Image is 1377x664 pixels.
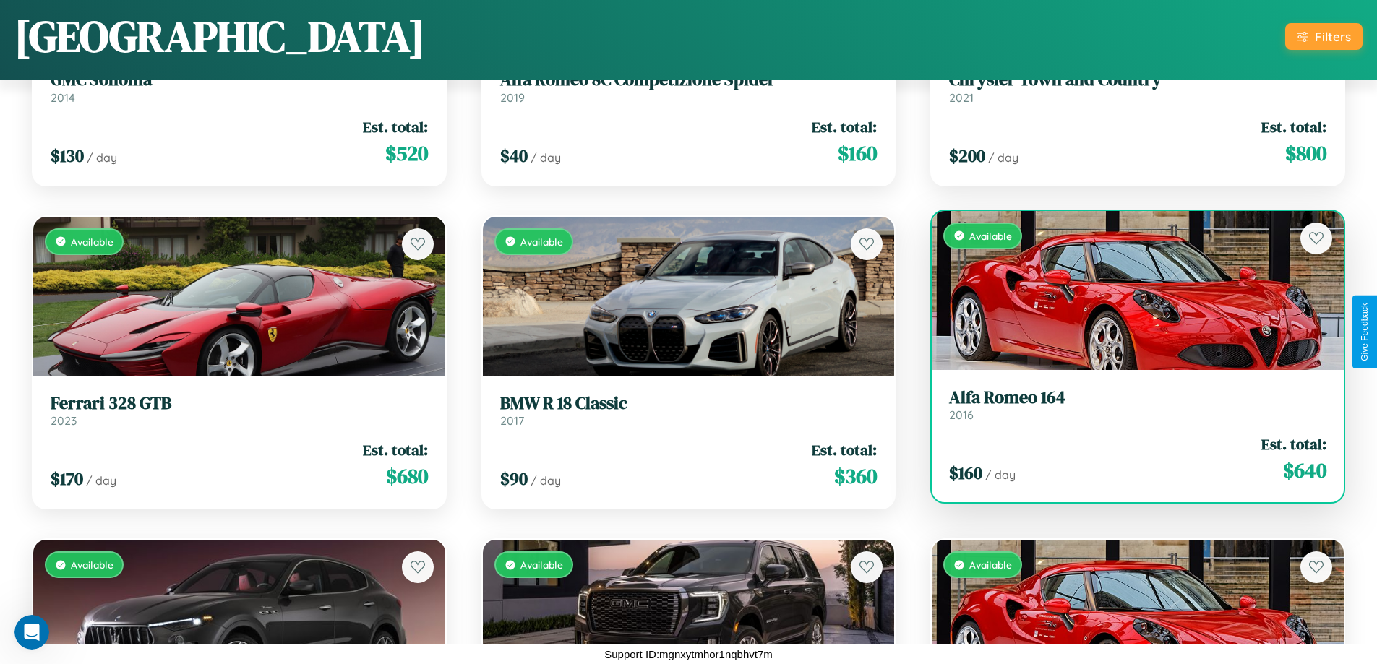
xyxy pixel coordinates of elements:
[531,150,561,165] span: / day
[834,462,877,491] span: $ 360
[363,439,428,460] span: Est. total:
[812,439,877,460] span: Est. total:
[51,393,428,428] a: Ferrari 328 GTB2023
[520,236,563,248] span: Available
[500,144,528,168] span: $ 40
[87,150,117,165] span: / day
[969,559,1012,571] span: Available
[604,644,773,664] p: Support ID: mgnxytmhor1nqbhvt7m
[949,90,974,105] span: 2021
[1360,303,1370,361] div: Give Feedback
[949,408,974,422] span: 2016
[386,462,428,491] span: $ 680
[14,615,49,650] iframe: Intercom live chat
[520,559,563,571] span: Available
[949,144,985,168] span: $ 200
[949,69,1326,90] h3: Chrysler Town and Country
[363,116,428,137] span: Est. total:
[51,413,77,428] span: 2023
[949,387,1326,423] a: Alfa Romeo 1642016
[500,69,878,90] h3: Alfa Romeo 8C Competizione Spider
[86,473,116,488] span: / day
[51,467,83,491] span: $ 170
[500,393,878,428] a: BMW R 18 Classic2017
[949,69,1326,105] a: Chrysler Town and Country2021
[51,393,428,414] h3: Ferrari 328 GTB
[1285,23,1363,50] button: Filters
[1261,116,1326,137] span: Est. total:
[1261,434,1326,454] span: Est. total:
[500,393,878,414] h3: BMW R 18 Classic
[949,461,982,485] span: $ 160
[71,559,113,571] span: Available
[1285,139,1326,168] span: $ 800
[51,144,84,168] span: $ 130
[500,467,528,491] span: $ 90
[385,139,428,168] span: $ 520
[1315,29,1351,44] div: Filters
[500,69,878,105] a: Alfa Romeo 8C Competizione Spider2019
[969,230,1012,242] span: Available
[949,387,1326,408] h3: Alfa Romeo 164
[500,413,524,428] span: 2017
[51,69,428,105] a: GMC Sonoma2014
[985,467,1016,482] span: / day
[812,116,877,137] span: Est. total:
[988,150,1018,165] span: / day
[1283,456,1326,485] span: $ 640
[838,139,877,168] span: $ 160
[51,90,75,105] span: 2014
[14,7,425,66] h1: [GEOGRAPHIC_DATA]
[531,473,561,488] span: / day
[51,69,428,90] h3: GMC Sonoma
[500,90,525,105] span: 2019
[71,236,113,248] span: Available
